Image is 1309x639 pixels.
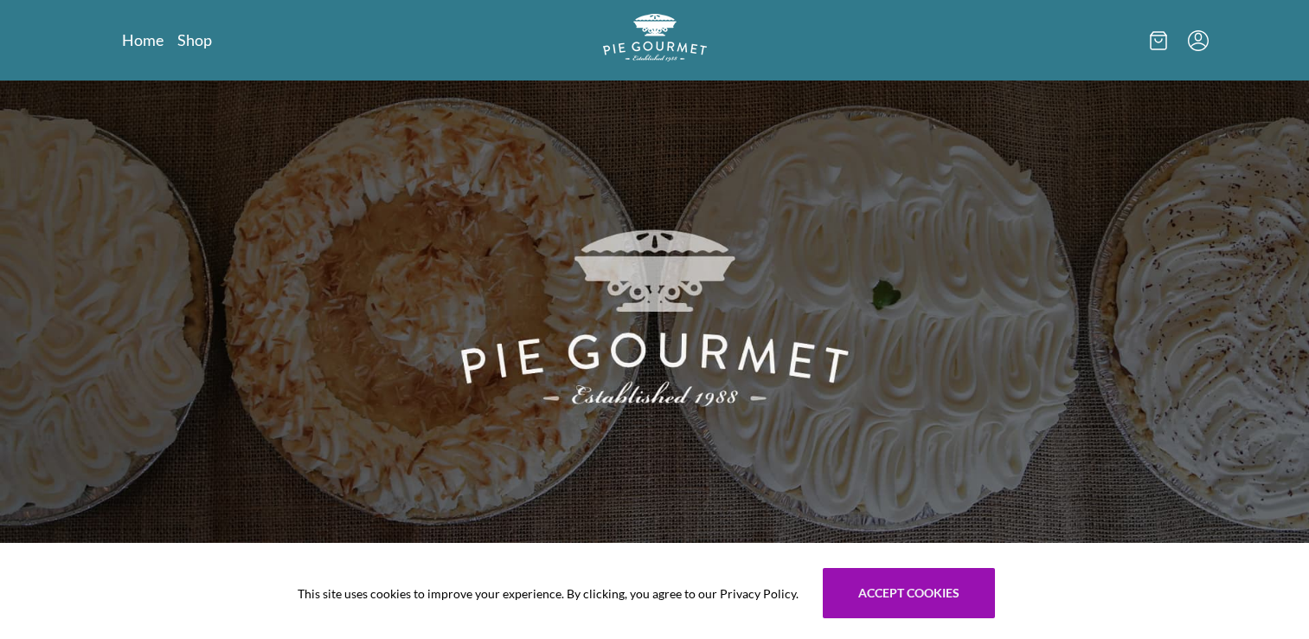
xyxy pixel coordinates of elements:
a: Shop [177,29,212,50]
a: Logo [603,14,707,67]
img: logo [603,14,707,61]
a: Home [122,29,164,50]
button: Menu [1188,30,1209,51]
span: This site uses cookies to improve your experience. By clicking, you agree to our Privacy Policy. [298,584,799,603]
button: Accept cookies [823,568,995,618]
